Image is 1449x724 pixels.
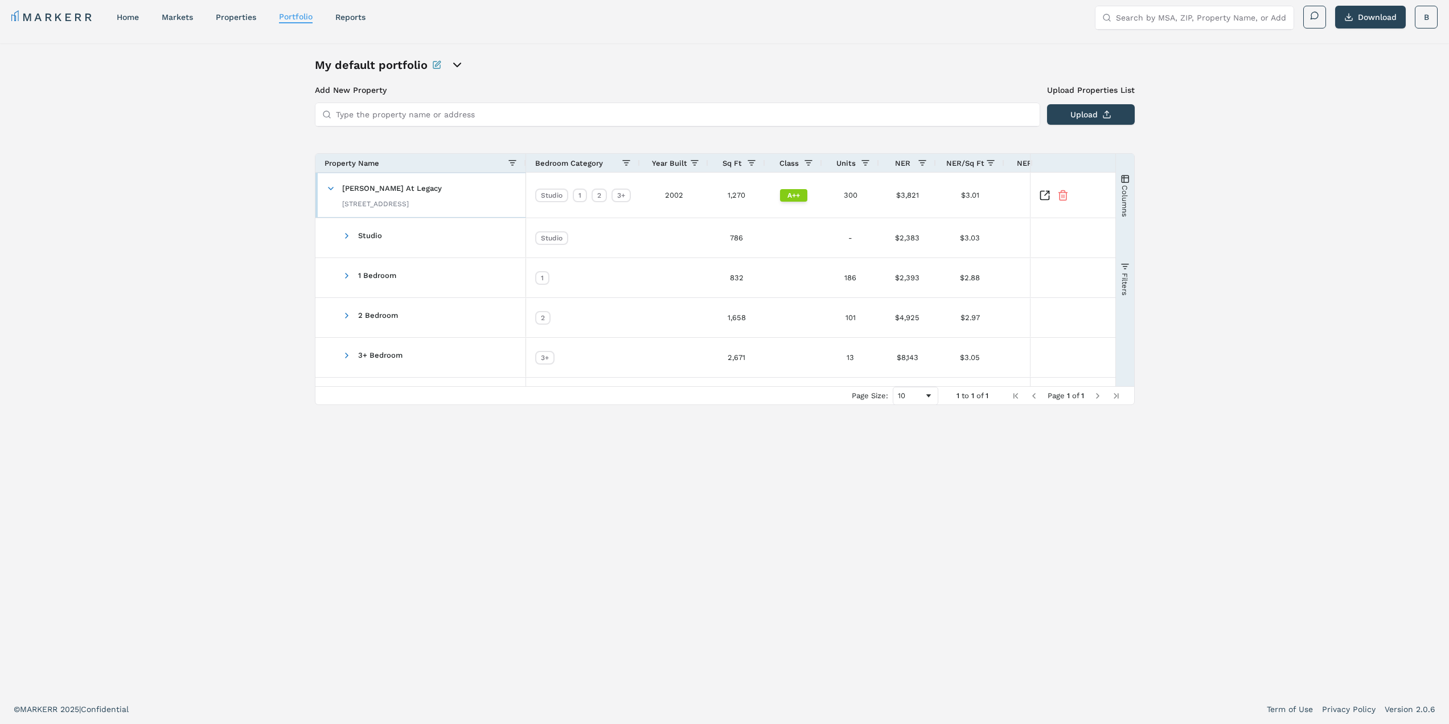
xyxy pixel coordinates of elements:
[652,159,687,167] span: Year Built
[895,159,910,167] span: NER
[535,189,568,202] div: Studio
[879,258,936,297] div: $2,393
[1047,84,1135,96] label: Upload Properties List
[708,173,765,218] div: 1,270
[822,338,879,377] div: 13
[936,338,1004,377] div: $3.05
[708,338,765,377] div: 2,671
[893,387,938,405] div: Page Size
[325,159,379,167] span: Property Name
[779,159,799,167] span: Class
[342,199,442,208] div: [STREET_ADDRESS]
[723,159,742,167] span: Sq Ft
[708,258,765,297] div: 832
[535,159,603,167] span: Bedroom Category
[879,218,936,257] div: $2,383
[1116,6,1287,29] input: Search by MSA, ZIP, Property Name, or Address
[1029,391,1038,400] div: Previous Page
[976,391,983,400] span: of
[836,159,856,167] span: Units
[432,57,441,73] button: Rename this portfolio
[879,338,936,377] div: $8,143
[336,103,1033,126] input: Type the property name or address
[1004,298,1118,337] div: +0.07%
[1093,391,1102,400] div: Next Page
[708,218,765,257] div: 786
[1335,6,1406,28] button: Download
[708,298,765,337] div: 1,658
[1017,159,1096,167] span: NER Growth (Weekly)
[358,311,398,320] span: 2 Bedroom
[879,173,936,218] div: $3,821
[852,391,888,400] div: Page Size:
[1004,218,1118,257] div: +0.22%
[450,58,464,72] button: open portfolio options
[14,705,20,714] span: ©
[1322,703,1376,715] a: Privacy Policy
[1039,190,1050,201] a: Inspect Comparable
[1072,391,1079,400] span: of
[1057,190,1069,201] button: Remove Property From Portfolio
[315,57,428,73] h1: My default portfolio
[822,258,879,297] div: 186
[1004,258,1118,297] div: -0.15%
[216,13,256,22] a: properties
[986,391,988,400] span: 1
[1067,391,1070,400] span: 1
[971,391,974,400] span: 1
[335,13,366,22] a: reports
[358,271,396,280] span: 1 Bedroom
[573,189,587,202] div: 1
[1120,185,1129,216] span: Columns
[936,298,1004,337] div: $2.97
[1385,703,1435,715] a: Version 2.0.6
[1004,173,1118,218] div: -0.07%
[1081,391,1084,400] span: 1
[1424,11,1429,23] span: B
[1415,6,1438,28] button: B
[822,298,879,337] div: 101
[1048,391,1065,400] span: Page
[822,218,879,257] div: -
[822,173,879,218] div: 300
[162,13,193,22] a: markets
[1267,703,1313,715] a: Term of Use
[1120,272,1129,295] span: Filters
[535,271,549,285] div: 1
[1011,391,1020,400] div: First Page
[936,258,1004,297] div: $2.88
[957,391,959,400] span: 1
[1111,391,1120,400] div: Last Page
[592,189,607,202] div: 2
[898,391,924,400] div: 10
[611,189,631,202] div: 3+
[962,391,969,400] span: to
[342,184,442,193] span: [PERSON_NAME] At Legacy
[60,705,81,714] span: 2025 |
[936,173,1004,218] div: $3.01
[11,9,94,25] a: MARKERR
[879,298,936,337] div: $4,925
[117,13,139,22] a: home
[315,84,1040,96] h3: Add New Property
[81,705,129,714] span: Confidential
[946,159,984,167] span: NER/Sq Ft
[936,218,1004,257] div: $3.03
[780,189,807,202] div: A++
[535,231,568,245] div: Studio
[20,705,60,714] span: MARKERR
[358,351,403,359] span: 3+ Bedroom
[535,351,555,365] div: 3+
[535,311,551,325] div: 2
[279,12,313,21] a: Portfolio
[640,173,708,218] div: 2002
[1004,338,1118,377] div: -
[1047,104,1135,125] button: Upload
[358,231,382,240] span: Studio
